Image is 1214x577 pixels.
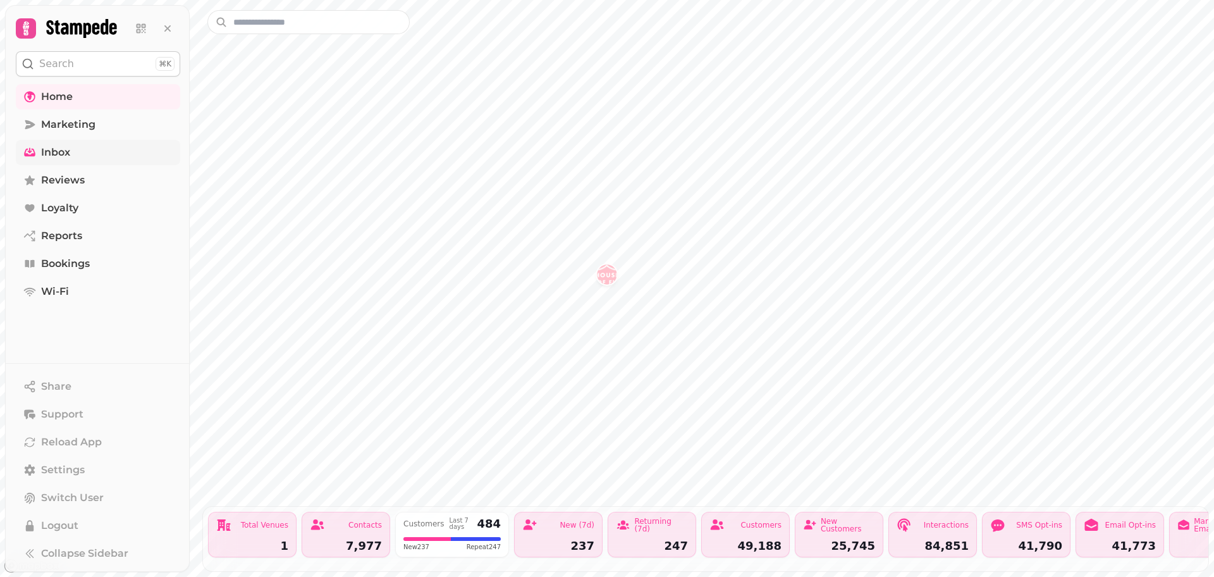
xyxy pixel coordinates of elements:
[41,145,70,160] span: Inbox
[16,84,180,109] a: Home
[16,457,180,483] a: Settings
[41,228,82,244] span: Reports
[616,540,688,552] div: 247
[467,542,501,552] span: Repeat 247
[41,284,69,299] span: Wi-Fi
[39,56,74,71] p: Search
[41,173,85,188] span: Reviews
[41,407,83,422] span: Support
[16,168,180,193] a: Reviews
[803,540,875,552] div: 25,745
[41,435,102,450] span: Reload App
[16,374,180,399] button: Share
[403,520,445,528] div: Customers
[16,513,180,538] button: Logout
[1105,521,1156,529] div: Email Opt-ins
[41,518,78,533] span: Logout
[1084,540,1156,552] div: 41,773
[16,251,180,276] a: Bookings
[403,542,429,552] span: New 237
[740,521,782,529] div: Customers
[16,51,180,77] button: Search⌘K
[16,195,180,221] a: Loyalty
[16,485,180,511] button: Switch User
[41,546,128,561] span: Collapse Sidebar
[348,521,382,529] div: Contacts
[821,518,875,533] div: New Customers
[897,540,969,552] div: 84,851
[41,201,78,216] span: Loyalty
[16,140,180,165] a: Inbox
[16,223,180,249] a: Reports
[990,540,1062,552] div: 41,790
[41,89,73,104] span: Home
[41,462,85,478] span: Settings
[597,264,617,285] button: House of Fu Manchester
[477,518,501,530] div: 484
[16,430,180,455] button: Reload App
[16,112,180,137] a: Marketing
[310,540,382,552] div: 7,977
[634,518,688,533] div: Returning (7d)
[16,541,180,566] button: Collapse Sidebar
[522,540,594,552] div: 237
[597,264,617,288] div: Map marker
[560,521,594,529] div: New (7d)
[156,57,175,71] div: ⌘K
[41,256,90,271] span: Bookings
[41,117,95,132] span: Marketing
[241,521,288,529] div: Total Venues
[41,490,104,506] span: Switch User
[216,540,288,552] div: 1
[16,279,180,304] a: Wi-Fi
[450,518,472,530] div: Last 7 days
[16,402,180,427] button: Support
[924,521,969,529] div: Interactions
[1016,521,1062,529] div: SMS Opt-ins
[709,540,782,552] div: 49,188
[41,379,71,394] span: Share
